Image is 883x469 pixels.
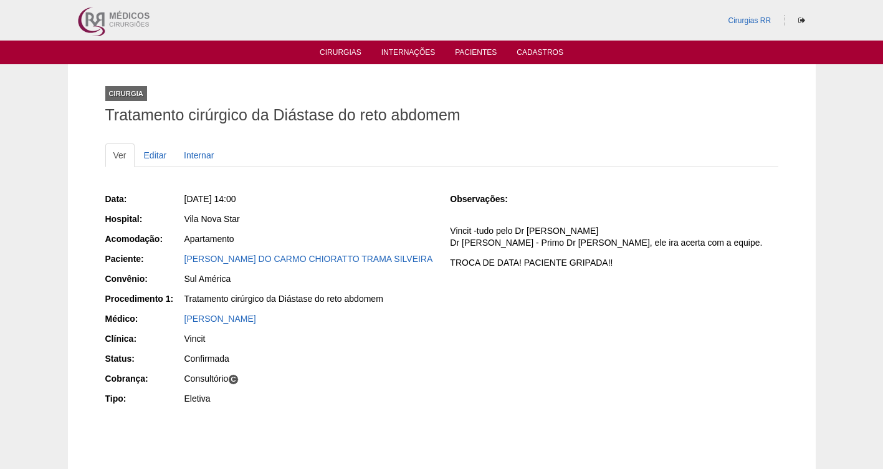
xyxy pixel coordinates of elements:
div: Clínica: [105,332,183,345]
a: Editar [136,143,175,167]
span: C [228,374,239,385]
div: Paciente: [105,253,183,265]
div: Acomodação: [105,233,183,245]
div: Hospital: [105,213,183,225]
div: Eletiva [184,392,433,405]
div: Médico: [105,312,183,325]
a: Cirurgias RR [728,16,771,25]
div: Data: [105,193,183,205]
div: Cobrança: [105,372,183,385]
div: Observações: [450,193,528,205]
div: Consultório [184,372,433,385]
div: Tipo: [105,392,183,405]
a: Pacientes [455,48,497,60]
i: Sair [798,17,805,24]
a: Internações [381,48,436,60]
div: Sul América [184,273,433,285]
div: Tratamento cirúrgico da Diástase do reto abdomem [184,293,433,305]
a: Ver [105,143,135,167]
div: Procedimento 1: [105,293,183,305]
a: Cadastros [517,48,563,60]
div: Cirurgia [105,86,147,101]
div: Status: [105,352,183,365]
div: Confirmada [184,352,433,365]
a: Internar [176,143,222,167]
a: [PERSON_NAME] DO CARMO CHIORATTO TRAMA SILVEIRA [184,254,433,264]
p: TROCA DE DATA! PACIENTE GRIPADA!! [450,257,778,269]
div: Apartamento [184,233,433,245]
a: [PERSON_NAME] [184,314,256,324]
h1: Tratamento cirúrgico da Diástase do reto abdomem [105,107,778,123]
div: Convênio: [105,273,183,285]
p: Vincit -tudo pelo Dr [PERSON_NAME] Dr [PERSON_NAME] - Primo Dr [PERSON_NAME], ele ira acerta com ... [450,225,778,249]
div: Vincit [184,332,433,345]
span: [DATE] 14:00 [184,194,236,204]
div: Vila Nova Star [184,213,433,225]
a: Cirurgias [320,48,361,60]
